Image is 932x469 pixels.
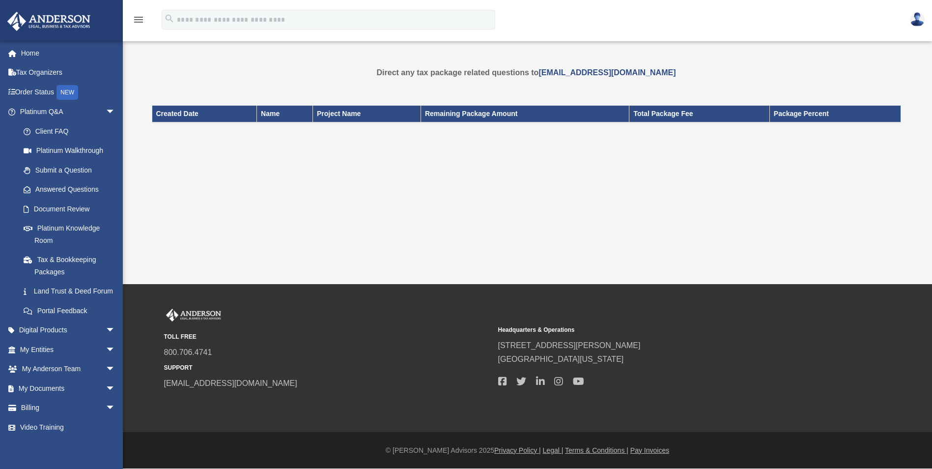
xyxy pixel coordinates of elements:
[7,321,130,340] a: Digital Productsarrow_drop_down
[538,68,676,77] a: [EMAIL_ADDRESS][DOMAIN_NAME]
[14,141,130,161] a: Platinum Walkthrough
[164,309,223,322] img: Anderson Advisors Platinum Portal
[164,379,297,387] a: [EMAIL_ADDRESS][DOMAIN_NAME]
[133,17,144,26] a: menu
[7,417,130,437] a: Video Training
[133,14,144,26] i: menu
[14,250,125,282] a: Tax & Bookkeeping Packages
[7,340,130,359] a: My Entitiesarrow_drop_down
[14,219,130,250] a: Platinum Knowledge Room
[257,106,313,122] th: Name
[377,68,676,77] strong: Direct any tax package related questions to
[164,13,175,24] i: search
[629,106,769,122] th: Total Package Fee
[7,63,130,83] a: Tax Organizers
[123,444,932,457] div: © [PERSON_NAME] Advisors 2025
[565,446,628,454] a: Terms & Conditions |
[106,359,125,380] span: arrow_drop_down
[56,85,78,100] div: NEW
[4,12,93,31] img: Anderson Advisors Platinum Portal
[7,379,130,398] a: My Documentsarrow_drop_down
[312,106,421,122] th: Project Name
[498,325,825,335] small: Headquarters & Operations
[7,102,130,122] a: Platinum Q&Aarrow_drop_down
[769,106,901,122] th: Package Percent
[14,301,130,321] a: Portal Feedback
[498,355,624,363] a: [GEOGRAPHIC_DATA][US_STATE]
[421,106,629,122] th: Remaining Package Amount
[630,446,669,454] a: Pay Invoices
[106,102,125,122] span: arrow_drop_down
[106,398,125,418] span: arrow_drop_down
[7,359,130,379] a: My Anderson Teamarrow_drop_down
[164,363,491,373] small: SUPPORT
[543,446,564,454] a: Legal |
[14,282,130,301] a: Land Trust & Deed Forum
[164,332,491,342] small: TOLL FREE
[7,82,130,102] a: Order StatusNEW
[7,398,130,418] a: Billingarrow_drop_down
[164,348,212,356] a: 800.706.4741
[152,106,257,122] th: Created Date
[14,160,130,180] a: Submit a Question
[498,341,641,350] a: [STREET_ADDRESS][PERSON_NAME]
[106,340,125,360] span: arrow_drop_down
[14,121,130,141] a: Client FAQ
[106,321,125,341] span: arrow_drop_down
[14,199,130,219] a: Document Review
[106,379,125,399] span: arrow_drop_down
[910,12,925,27] img: User Pic
[7,43,130,63] a: Home
[14,180,130,200] a: Answered Questions
[494,446,541,454] a: Privacy Policy |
